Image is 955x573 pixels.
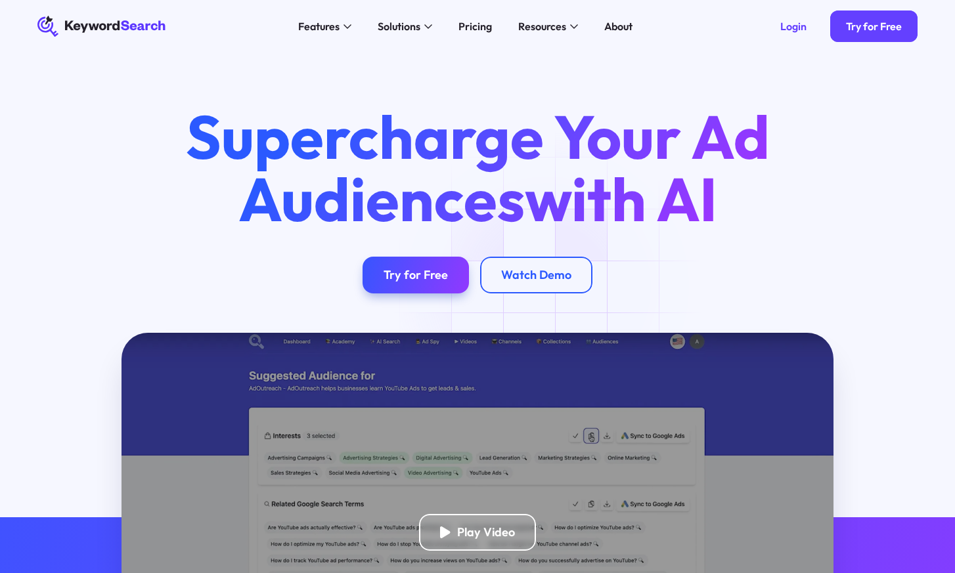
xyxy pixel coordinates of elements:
div: Pricing [458,18,492,34]
div: Play Video [457,525,515,540]
div: Resources [518,18,566,34]
h1: Supercharge Your Ad Audiences [161,106,794,230]
div: Watch Demo [501,268,571,283]
a: Pricing [451,16,500,37]
a: Login [765,11,822,42]
div: About [604,18,633,34]
a: Try for Free [830,11,918,42]
div: Features [298,18,340,34]
a: About [596,16,640,37]
div: Try for Free [384,268,448,283]
div: Try for Free [846,20,902,33]
div: Solutions [378,18,420,34]
a: Try for Free [363,257,469,293]
span: with AI [525,161,717,237]
div: Login [780,20,807,33]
